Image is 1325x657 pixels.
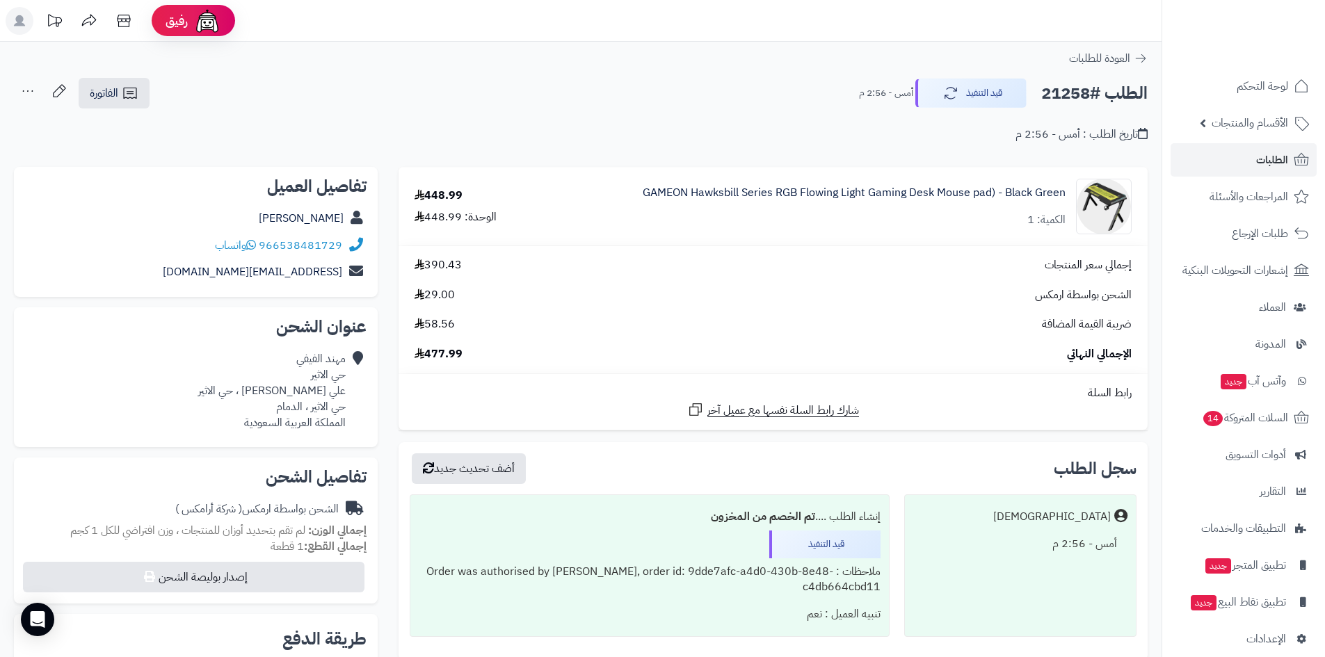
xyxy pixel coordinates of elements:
h3: سجل الطلب [1054,460,1137,477]
span: تطبيق نقاط البيع [1189,592,1286,612]
a: أدوات التسويق [1171,438,1317,471]
div: الوحدة: 448.99 [415,209,497,225]
a: 966538481729 [259,237,342,254]
span: إشعارات التحويلات البنكية [1182,261,1288,280]
span: رفيق [166,13,188,29]
div: مهند الفيفي حي الاثير علي [PERSON_NAME] ، حي الاثير حي الاثير ، الدمام المملكة العربية السعودية [198,351,346,430]
img: ai-face.png [193,7,221,35]
span: 29.00 [415,287,455,303]
div: أمس - 2:56 م [913,530,1127,558]
a: واتساب [215,237,256,254]
div: الكمية: 1 [1027,212,1066,228]
a: شارك رابط السلة نفسها مع عميل آخر [687,401,859,419]
span: طلبات الإرجاع [1232,224,1288,243]
span: العملاء [1259,298,1286,317]
a: العودة للطلبات [1069,50,1148,67]
span: المراجعات والأسئلة [1210,187,1288,206]
span: جديد [1205,558,1231,574]
div: ملاحظات : Order was authorised by [PERSON_NAME], order id: 9dde7afc-a4d0-430b-8e48-c4db664cbd11 [419,558,880,601]
a: طلبات الإرجاع [1171,217,1317,250]
a: إشعارات التحويلات البنكية [1171,254,1317,287]
span: شارك رابط السلة نفسها مع عميل آخر [707,403,859,419]
h2: تفاصيل الشحن [25,469,367,485]
small: 1 قطعة [271,538,367,555]
button: إصدار بوليصة الشحن [23,562,364,592]
img: logo-2.png [1230,39,1312,68]
a: الإعدادات [1171,622,1317,656]
div: 448.99 [415,188,463,204]
a: السلات المتروكة14 [1171,401,1317,435]
h2: عنوان الشحن [25,318,367,335]
span: أدوات التسويق [1226,445,1286,464]
a: لوحة التحكم [1171,70,1317,103]
div: رابط السلة [404,385,1142,401]
span: الفاتورة [90,85,118,102]
h2: الطلب #21258 [1041,79,1148,108]
span: الأقسام والمنتجات [1212,113,1288,133]
div: Open Intercom Messenger [21,603,54,636]
span: الشحن بواسطة ارمكس [1035,287,1132,303]
button: قيد التنفيذ [915,79,1027,108]
a: GAMEON Hawksbill Series RGB Flowing Light Gaming Desk Mouse pad) - Black Green [643,185,1066,201]
a: الطلبات [1171,143,1317,177]
strong: إجمالي الوزن: [308,522,367,539]
a: تطبيق نقاط البيعجديد [1171,585,1317,619]
span: 14 [1203,411,1223,426]
a: [EMAIL_ADDRESS][DOMAIN_NAME] [163,263,342,280]
span: ( شركة أرامكس ) [175,501,242,517]
span: التقارير [1260,482,1286,501]
div: تنبيه العميل : نعم [419,601,880,628]
span: تطبيق المتجر [1204,555,1286,575]
span: 58.56 [415,316,455,332]
span: وآتس آب [1219,371,1286,391]
a: الفاتورة [79,78,150,108]
div: تاريخ الطلب : أمس - 2:56 م [1015,127,1148,143]
span: لم تقم بتحديد أوزان للمنتجات ، وزن افتراضي للكل 1 كجم [70,522,305,539]
span: 477.99 [415,346,463,362]
span: 390.43 [415,257,462,273]
a: تحديثات المنصة [37,7,72,38]
a: المدونة [1171,327,1317,361]
small: أمس - 2:56 م [859,86,913,100]
div: إنشاء الطلب .... [419,503,880,530]
a: المراجعات والأسئلة [1171,180,1317,213]
a: تطبيق المتجرجديد [1171,549,1317,582]
a: العملاء [1171,291,1317,324]
a: وآتس آبجديد [1171,364,1317,398]
a: التقارير [1171,475,1317,508]
button: أضف تحديث جديد [412,453,526,484]
span: المدونة [1255,334,1286,354]
span: السلات المتروكة [1202,408,1288,428]
span: الإعدادات [1246,629,1286,649]
a: [PERSON_NAME] [259,210,344,227]
b: تم الخصم من المخزون [711,508,815,525]
strong: إجمالي القطع: [304,538,367,555]
h2: طريقة الدفع [282,631,367,647]
span: جديد [1221,374,1246,389]
span: جديد [1191,595,1216,610]
span: الطلبات [1256,150,1288,170]
span: ضريبة القيمة المضافة [1042,316,1132,332]
a: التطبيقات والخدمات [1171,512,1317,545]
div: الشحن بواسطة ارمكس [175,501,339,517]
span: إجمالي سعر المنتجات [1045,257,1132,273]
span: العودة للطلبات [1069,50,1130,67]
span: التطبيقات والخدمات [1201,519,1286,538]
div: [DEMOGRAPHIC_DATA] [993,509,1111,525]
span: لوحة التحكم [1237,76,1288,96]
span: الإجمالي النهائي [1067,346,1132,362]
h2: تفاصيل العميل [25,178,367,195]
div: قيد التنفيذ [769,530,881,558]
img: 1751483559-1-90x90.png [1077,179,1131,234]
